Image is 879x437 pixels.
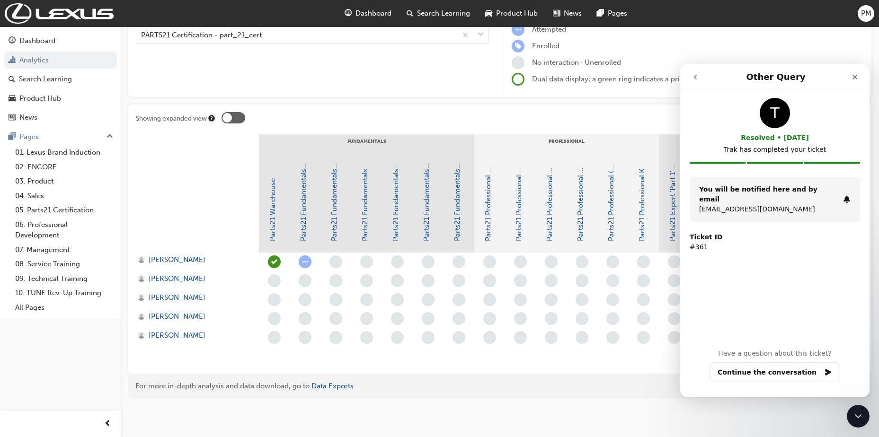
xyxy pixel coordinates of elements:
[483,255,496,268] span: learningRecordVerb_NONE-icon
[545,312,558,325] span: learningRecordVerb_NONE-icon
[637,312,650,325] span: learningRecordVerb_NONE-icon
[4,109,117,126] a: News
[149,273,205,284] span: [PERSON_NAME]
[847,405,870,428] iframe: Intercom live chat
[512,56,524,69] span: learningRecordVerb_NONE-icon
[453,255,465,268] span: learningRecordVerb_NONE-icon
[606,293,619,306] span: learningRecordVerb_NONE-icon
[9,75,15,84] span: search-icon
[576,274,588,287] span: learningRecordVerb_NONE-icon
[268,274,281,287] span: learningRecordVerb_NONE-icon
[4,128,117,146] button: Pages
[545,293,558,306] span: learningRecordVerb_NONE-icon
[345,8,352,19] span: guage-icon
[606,255,619,268] span: learningRecordVerb_NONE-icon
[532,75,847,83] span: Dual data display; a green ring indicates a prior completion presented over latest training status.
[268,293,281,306] span: learningRecordVerb_NONE-icon
[9,37,16,45] span: guage-icon
[268,255,281,268] span: learningRecordVerb_COMPLETE-icon
[9,56,16,65] span: chart-icon
[861,8,871,19] span: PM
[299,274,311,287] span: learningRecordVerb_NONE-icon
[329,331,342,344] span: learningRecordVerb_NONE-icon
[149,311,205,322] span: [PERSON_NAME]
[545,255,558,268] span: learningRecordVerb_NONE-icon
[135,381,864,392] div: For more in-depth analysis and data download, go to
[589,4,635,23] a: pages-iconPages
[637,331,650,344] span: learningRecordVerb_NONE-icon
[4,70,117,88] a: Search Learning
[680,64,870,397] iframe: Intercom live chat
[545,4,589,23] a: news-iconNews
[399,4,478,23] a: search-iconSearch Learning
[11,218,117,243] a: 06. Professional Development
[474,134,659,158] div: Professional
[11,174,117,189] a: 03. Product
[391,293,404,306] span: learningRecordVerb_NONE-icon
[4,52,117,69] a: Analytics
[637,255,650,268] span: learningRecordVerb_NONE-icon
[268,312,281,325] span: learningRecordVerb_NONE-icon
[360,274,373,287] span: learningRecordVerb_NONE-icon
[11,243,117,257] a: 07. Management
[259,134,474,158] div: Fundamentals
[19,74,72,85] div: Search Learning
[138,330,250,341] a: [PERSON_NAME]
[9,114,16,122] span: news-icon
[532,25,566,34] span: Attempted
[141,30,262,41] div: PARTS21 Certification - part_21_cert
[606,312,619,325] span: learningRecordVerb_NONE-icon
[483,293,496,306] span: learningRecordVerb_NONE-icon
[4,90,117,107] a: Product Hub
[553,8,560,19] span: news-icon
[668,123,677,241] a: Parts21 Expert 'Part 1' - Introduction
[149,254,205,265] span: [PERSON_NAME]
[391,274,404,287] span: learningRecordVerb_NONE-icon
[19,131,39,142] div: Pages
[512,23,524,36] span: learningRecordVerb_ATTEMPT-icon
[858,5,874,22] button: PM
[138,311,250,322] a: [PERSON_NAME]
[422,331,435,344] span: learningRecordVerb_NONE-icon
[329,293,342,306] span: learningRecordVerb_NONE-icon
[299,331,311,344] span: learningRecordVerb_NONE-icon
[268,331,281,344] span: learningRecordVerb_NONE-icon
[606,274,619,287] span: learningRecordVerb_NONE-icon
[514,293,527,306] span: learningRecordVerb_NONE-icon
[4,32,117,50] a: Dashboard
[668,255,681,268] span: learningRecordVerb_NONE-icon
[355,8,391,19] span: Dashboard
[360,331,373,344] span: learningRecordVerb_NONE-icon
[337,4,399,23] a: guage-iconDashboard
[4,30,117,128] button: DashboardAnalyticsSearch LearningProduct HubNews
[19,112,37,123] div: News
[136,114,207,123] div: Showing expanded view
[496,8,538,19] span: Product Hub
[329,312,342,325] span: learningRecordVerb_NONE-icon
[11,300,117,315] a: All Pages
[514,331,527,344] span: learningRecordVerb_NONE-icon
[138,254,250,265] a: [PERSON_NAME]
[422,255,435,268] span: learningRecordVerb_NONE-icon
[104,418,111,430] span: prev-icon
[668,312,681,325] span: learningRecordVerb_NONE-icon
[391,312,404,325] span: learningRecordVerb_NONE-icon
[607,150,615,241] a: Parts21 Professional (Exam)
[668,293,681,306] span: learningRecordVerb_NONE-icon
[608,8,627,19] span: Pages
[360,293,373,306] span: learningRecordVerb_NONE-icon
[11,286,117,300] a: 10. TUNE Rev-Up Training
[311,382,354,390] a: Data Exports
[11,189,117,203] a: 04. Sales
[483,331,496,344] span: learningRecordVerb_NONE-icon
[299,293,311,306] span: learningRecordVerb_NONE-icon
